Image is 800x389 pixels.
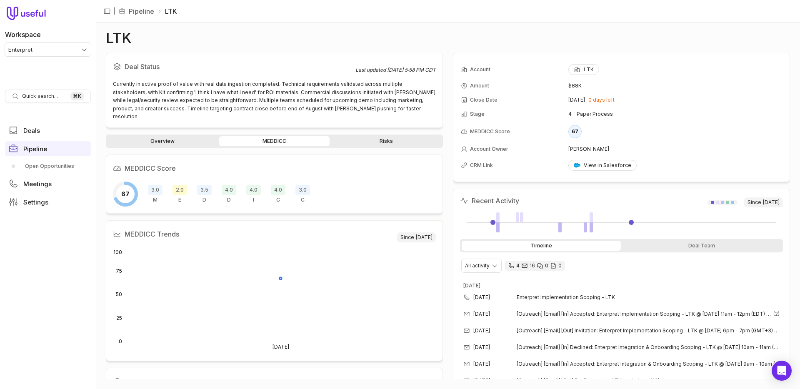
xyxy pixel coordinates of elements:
[574,66,594,73] div: LTK
[622,241,782,251] div: Deal Team
[5,160,91,173] div: Pipeline submenu
[202,197,206,203] span: D
[271,185,285,195] span: 4.0
[116,314,122,321] tspan: 25
[22,93,58,100] span: Quick search...
[568,160,637,171] a: View in Salesforce
[5,30,41,40] label: Workspace
[113,227,397,241] h2: MEDDICC Trends
[517,311,772,317] span: [Outreach] [Email] [In] Accepted: Enterpret Implementation Scoping - LTK @ [DATE] 11am - 12pm (ED...
[301,197,305,203] span: C
[295,185,310,203] div: Competition
[271,185,285,203] div: Champion
[470,97,497,103] span: Close Date
[397,232,436,242] span: Since
[505,261,565,271] div: 4 calls and 16 email threads
[106,33,132,43] h1: LTK
[197,185,212,203] div: Decision Criteria
[246,185,261,203] div: Indicate Pain
[5,194,91,209] a: Settings
[517,377,649,384] span: [Outreach] [Email] [Out] Re: Enterpret + LTK next steps
[473,377,490,384] time: [DATE]
[773,311,780,317] span: 2 emails in thread
[246,185,261,195] span: 4.0
[470,66,490,73] span: Account
[113,60,355,73] h2: Deal Status
[470,162,493,169] span: CRM Link
[272,343,289,349] tspan: [DATE]
[470,111,485,117] span: Stage
[473,311,490,317] time: [DATE]
[568,79,782,92] td: $88K
[197,185,212,195] span: 3.5
[5,160,91,173] a: Open Opportunities
[295,185,310,195] span: 3.0
[172,185,187,195] span: 2.0
[116,291,122,297] tspan: 50
[473,361,490,367] time: [DATE]
[222,185,236,203] div: Decision Process
[227,197,231,203] span: D
[219,136,329,146] a: MEDDICC
[331,136,441,146] a: Risks
[763,199,780,206] time: [DATE]
[101,5,113,17] button: Collapse sidebar
[772,361,792,381] div: Open Intercom Messenger
[5,123,91,138] a: Deals
[568,107,782,121] td: 4 - Paper Process
[113,80,436,121] div: Currently in active proof of value with real data ingestion completed. Technical requirements val...
[70,92,84,100] kbd: ⌘ K
[355,67,436,73] div: Last updated
[148,185,162,203] div: Metrics
[460,196,519,206] h2: Recent Activity
[157,6,177,16] li: LTK
[517,361,780,367] span: [Outreach] [Email] [In] Accepted: Enterpret Integration & Onboarding Scoping - LTK @ [DATE] 9am -...
[276,197,280,203] span: C
[517,344,780,351] span: [Outreach] [Email] [In] Declined: Enterpret Integration & Onboarding Scoping - LTK @ [DATE] 10am ...
[416,234,432,241] time: [DATE]
[568,97,585,103] time: [DATE]
[113,162,436,175] h2: MEDDICC Score
[568,142,782,156] td: [PERSON_NAME]
[473,344,490,351] time: [DATE]
[387,67,436,73] time: [DATE] 5:58 PM CDT
[462,241,621,251] div: Timeline
[23,199,48,205] span: Settings
[113,249,122,255] tspan: 100
[463,282,480,289] time: [DATE]
[116,267,122,274] tspan: 75
[113,182,138,207] div: Overall MEDDICC score
[568,125,582,138] div: 67
[470,128,510,135] span: MEDDICC Score
[517,294,770,301] span: Enterpret Implementation Scoping - LTK
[178,197,181,203] span: E
[113,375,436,388] h2: MEDDICC Summary
[23,146,47,152] span: Pipeline
[568,64,599,75] button: LTK
[23,181,52,187] span: Meetings
[129,6,154,16] a: Pipeline
[172,185,187,203] div: Economic Buyer
[473,294,490,301] time: [DATE]
[651,377,660,384] span: 13 emails in thread
[253,197,254,203] span: I
[744,197,783,207] span: Since
[107,136,217,146] a: Overview
[121,189,130,199] span: 67
[153,197,157,203] span: M
[119,338,122,344] tspan: 0
[5,141,91,156] a: Pipeline
[222,185,236,195] span: 4.0
[470,146,508,152] span: Account Owner
[5,176,91,191] a: Meetings
[588,97,615,103] span: 0 days left
[113,6,115,16] span: |
[473,327,490,334] time: [DATE]
[470,82,489,89] span: Amount
[148,185,162,195] span: 3.0
[517,327,780,334] span: [Outreach] [Email] [Out] Invitation: Enterpret Implementation Scoping - LTK @ [DATE] 6pm - 7pm (G...
[574,162,631,169] div: View in Salesforce
[23,127,40,134] span: Deals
